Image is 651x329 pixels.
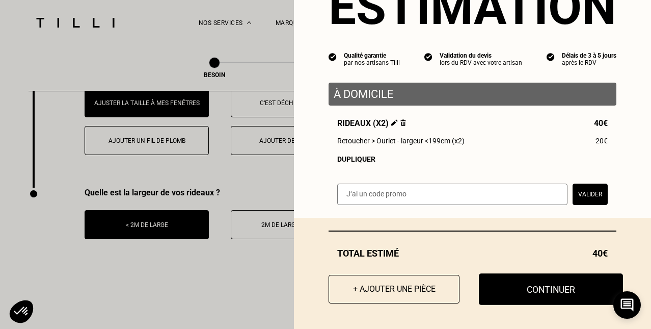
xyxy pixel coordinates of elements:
[547,52,555,61] img: icon list info
[400,119,406,126] img: Supprimer
[562,59,616,66] div: après le RDV
[344,52,400,59] div: Qualité garantie
[344,59,400,66] div: par nos artisans Tilli
[440,59,522,66] div: lors du RDV avec votre artisan
[334,88,611,100] p: À domicile
[329,248,616,259] div: Total estimé
[337,184,567,205] input: J‘ai un code promo
[329,52,337,61] img: icon list info
[440,52,522,59] div: Validation du devis
[562,52,616,59] div: Délais de 3 à 5 jours
[573,184,608,205] button: Valider
[337,137,465,145] span: Retoucher > Ourlet - largeur <199cm (x2)
[595,137,608,145] span: 20€
[391,119,398,126] img: Éditer
[329,275,459,303] button: + Ajouter une pièce
[594,118,608,128] span: 40€
[592,248,608,259] span: 40€
[424,52,432,61] img: icon list info
[337,155,608,163] div: Dupliquer
[479,273,623,305] button: Continuer
[337,118,406,128] span: Rideaux (x2)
